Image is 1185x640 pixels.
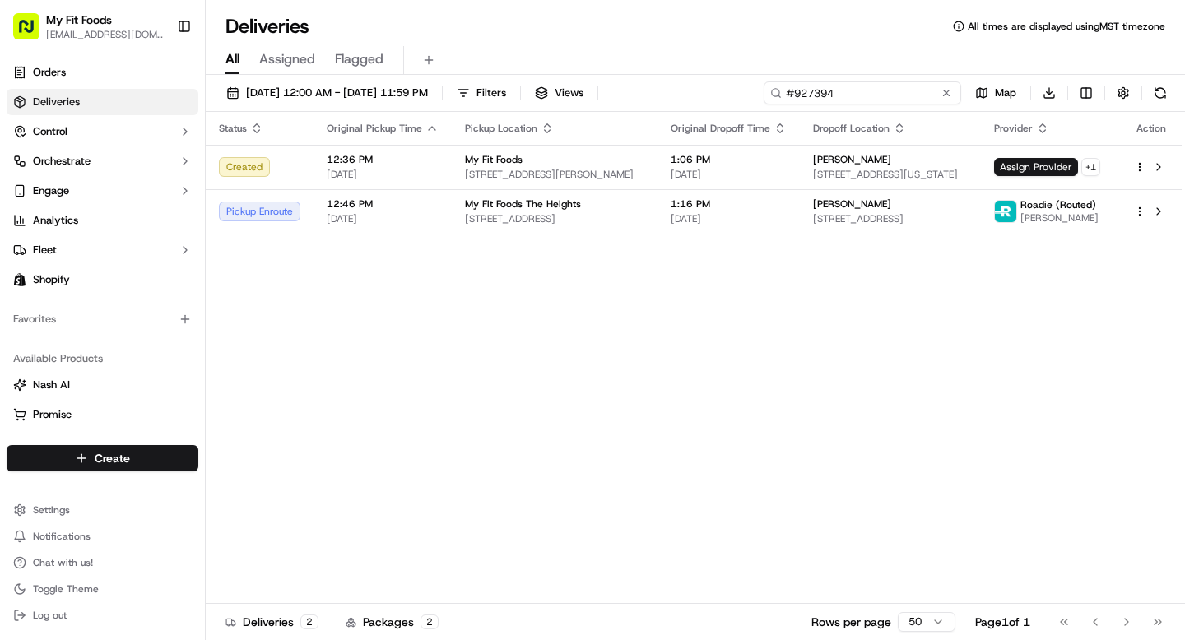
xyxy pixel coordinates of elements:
[7,207,198,234] a: Analytics
[421,614,439,629] div: 2
[33,530,91,543] span: Notifications
[225,13,309,39] h1: Deliveries
[764,81,961,104] input: Type to search
[327,168,439,181] span: [DATE]
[33,503,70,517] span: Settings
[527,81,591,104] button: Views
[975,614,1030,630] div: Page 1 of 1
[16,239,43,271] img: Wisdom Oko
[33,272,70,287] span: Shopify
[7,118,198,145] button: Control
[179,255,184,268] span: •
[994,158,1078,176] span: Assign Provider
[449,81,513,104] button: Filters
[132,361,271,391] a: 💻API Documentation
[1020,211,1099,225] span: [PERSON_NAME]
[219,122,247,135] span: Status
[7,148,198,174] button: Orchestrate
[16,66,300,92] p: Welcome 👋
[327,122,422,135] span: Original Pickup Time
[7,372,198,398] button: Nash AI
[671,122,770,135] span: Original Dropoff Time
[7,445,198,471] button: Create
[33,256,46,269] img: 1736555255976-a54dd68f-1ca7-489b-9aae-adbdc363a1c4
[33,213,78,228] span: Analytics
[33,243,57,257] span: Fleet
[811,614,891,630] p: Rows per page
[7,267,198,293] a: Shopify
[1149,81,1172,104] button: Refresh
[327,197,439,211] span: 12:46 PM
[335,49,383,69] span: Flagged
[7,499,198,522] button: Settings
[33,154,91,169] span: Orchestrate
[13,407,192,422] a: Promise
[33,556,93,569] span: Chat with us!
[995,86,1016,100] span: Map
[968,81,1024,104] button: Map
[7,551,198,574] button: Chat with us!
[813,197,891,211] span: [PERSON_NAME]
[219,81,435,104] button: [DATE] 12:00 AM - [DATE] 11:59 PM
[813,212,968,225] span: [STREET_ADDRESS]
[259,49,315,69] span: Assigned
[16,157,46,187] img: 1736555255976-a54dd68f-1ca7-489b-9aae-adbdc363a1c4
[671,197,787,211] span: 1:16 PM
[33,609,67,622] span: Log out
[465,197,581,211] span: My Fit Foods The Heights
[7,306,198,332] div: Favorites
[156,368,264,384] span: API Documentation
[188,255,221,268] span: [DATE]
[51,299,175,313] span: Wisdom [PERSON_NAME]
[16,214,110,227] div: Past conversations
[7,577,198,601] button: Toggle Theme
[7,59,198,86] a: Orders
[671,153,787,166] span: 1:06 PM
[327,153,439,166] span: 12:36 PM
[33,124,67,139] span: Control
[1134,122,1169,135] div: Action
[7,237,198,263] button: Fleet
[968,20,1165,33] span: All times are displayed using MST timezone
[813,153,891,166] span: [PERSON_NAME]
[7,7,170,46] button: My Fit Foods[EMAIL_ADDRESS][DOMAIN_NAME]
[1020,198,1096,211] span: Roadie (Routed)
[188,299,221,313] span: [DATE]
[33,65,66,80] span: Orders
[16,369,30,383] div: 📗
[16,284,43,316] img: Wisdom Oko
[7,401,198,428] button: Promise
[280,162,300,182] button: Start new chat
[116,407,199,420] a: Powered byPylon
[7,525,198,548] button: Notifications
[465,122,537,135] span: Pickup Location
[33,95,80,109] span: Deliveries
[33,300,46,313] img: 1736555255976-a54dd68f-1ca7-489b-9aae-adbdc363a1c4
[7,178,198,204] button: Engage
[74,157,270,174] div: Start new chat
[7,89,198,115] a: Deliveries
[13,378,192,392] a: Nash AI
[813,168,968,181] span: [STREET_ADDRESS][US_STATE]
[16,16,49,49] img: Nash
[7,346,198,372] div: Available Products
[164,408,199,420] span: Pylon
[33,407,72,422] span: Promise
[255,211,300,230] button: See all
[33,378,70,392] span: Nash AI
[671,168,787,181] span: [DATE]
[46,12,112,28] button: My Fit Foods
[671,212,787,225] span: [DATE]
[35,157,64,187] img: 8571987876998_91fb9ceb93ad5c398215_72.jpg
[465,212,644,225] span: [STREET_ADDRESS]
[95,450,130,466] span: Create
[43,106,296,123] input: Got a question? Start typing here...
[7,604,198,627] button: Log out
[225,614,318,630] div: Deliveries
[46,28,164,41] button: [EMAIL_ADDRESS][DOMAIN_NAME]
[13,273,26,286] img: Shopify logo
[179,299,184,313] span: •
[476,86,506,100] span: Filters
